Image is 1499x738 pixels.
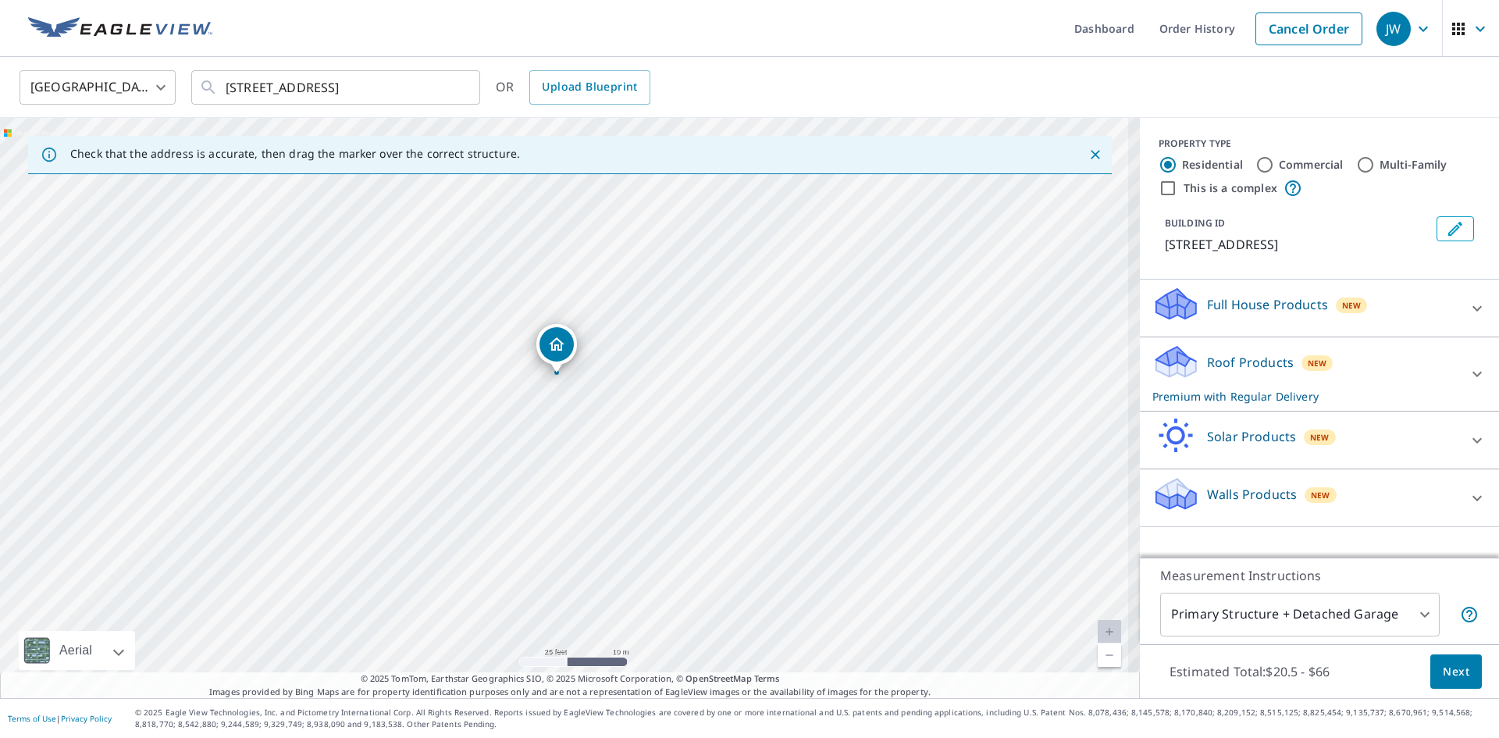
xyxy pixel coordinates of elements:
span: New [1311,489,1330,501]
a: Cancel Order [1255,12,1362,45]
label: Multi-Family [1380,157,1447,173]
a: Terms [754,672,780,684]
div: Aerial [19,631,135,670]
label: This is a complex [1184,180,1277,196]
p: Roof Products [1207,353,1294,372]
p: Check that the address is accurate, then drag the marker over the correct structure. [70,147,520,161]
span: Upload Blueprint [542,77,637,97]
a: OpenStreetMap [685,672,751,684]
div: Solar ProductsNew [1152,418,1487,462]
div: Aerial [55,631,97,670]
div: [GEOGRAPHIC_DATA] [20,66,176,109]
label: Residential [1182,157,1243,173]
p: Solar Products [1207,427,1296,446]
a: Current Level 20, Zoom In Disabled [1098,620,1121,644]
button: Close [1085,144,1106,165]
span: New [1342,299,1362,312]
button: Next [1430,654,1482,690]
p: BUILDING ID [1165,216,1225,230]
span: New [1308,357,1327,369]
a: Upload Blueprint [529,70,650,105]
a: Current Level 20, Zoom Out [1098,644,1121,667]
input: Search by address or latitude-longitude [226,66,448,109]
p: Estimated Total: $20.5 - $66 [1157,654,1342,689]
p: [STREET_ADDRESS] [1165,235,1430,254]
div: OR [496,70,650,105]
button: Edit building 1 [1437,216,1474,241]
div: Walls ProductsNew [1152,476,1487,520]
label: Commercial [1279,157,1344,173]
p: Measurement Instructions [1160,566,1479,585]
div: Primary Structure + Detached Garage [1160,593,1440,636]
img: EV Logo [28,17,212,41]
div: Full House ProductsNew [1152,286,1487,330]
span: Next [1443,662,1469,682]
div: JW [1376,12,1411,46]
span: New [1310,431,1330,444]
div: Roof ProductsNewPremium with Regular Delivery [1152,344,1487,405]
div: PROPERTY TYPE [1159,137,1480,151]
p: | [8,714,112,723]
p: Walls Products [1207,485,1297,504]
div: Dropped pin, building 1, Residential property, 29108 Driftwood Ln Shenandoah, TX 77381 [536,324,577,373]
span: © 2025 TomTom, Earthstar Geographics SIO, © 2025 Microsoft Corporation, © [361,672,780,686]
p: © 2025 Eagle View Technologies, Inc. and Pictometry International Corp. All Rights Reserved. Repo... [135,707,1491,730]
p: Full House Products [1207,295,1328,314]
a: Terms of Use [8,713,56,724]
span: Your report will include the primary structure and a detached garage if one exists. [1460,605,1479,624]
p: Premium with Regular Delivery [1152,388,1458,405]
a: Privacy Policy [61,713,112,724]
